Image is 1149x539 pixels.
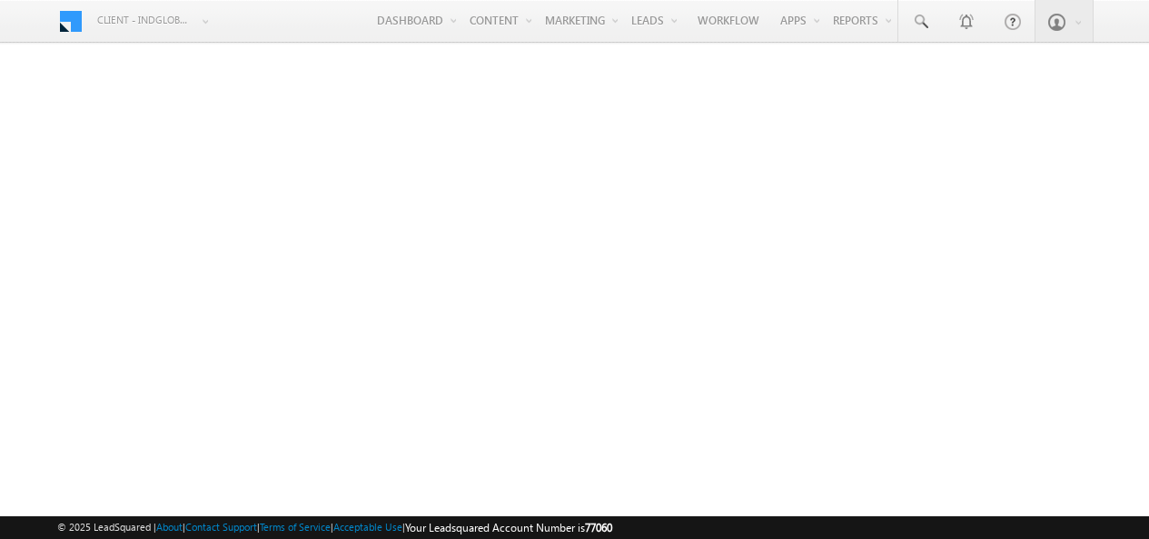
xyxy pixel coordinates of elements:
[333,521,402,533] a: Acceptable Use
[585,521,612,534] span: 77060
[156,521,183,533] a: About
[97,11,193,29] span: Client - indglobal1 (77060)
[405,521,612,534] span: Your Leadsquared Account Number is
[185,521,257,533] a: Contact Support
[57,519,612,536] span: © 2025 LeadSquared | | | | |
[260,521,331,533] a: Terms of Service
